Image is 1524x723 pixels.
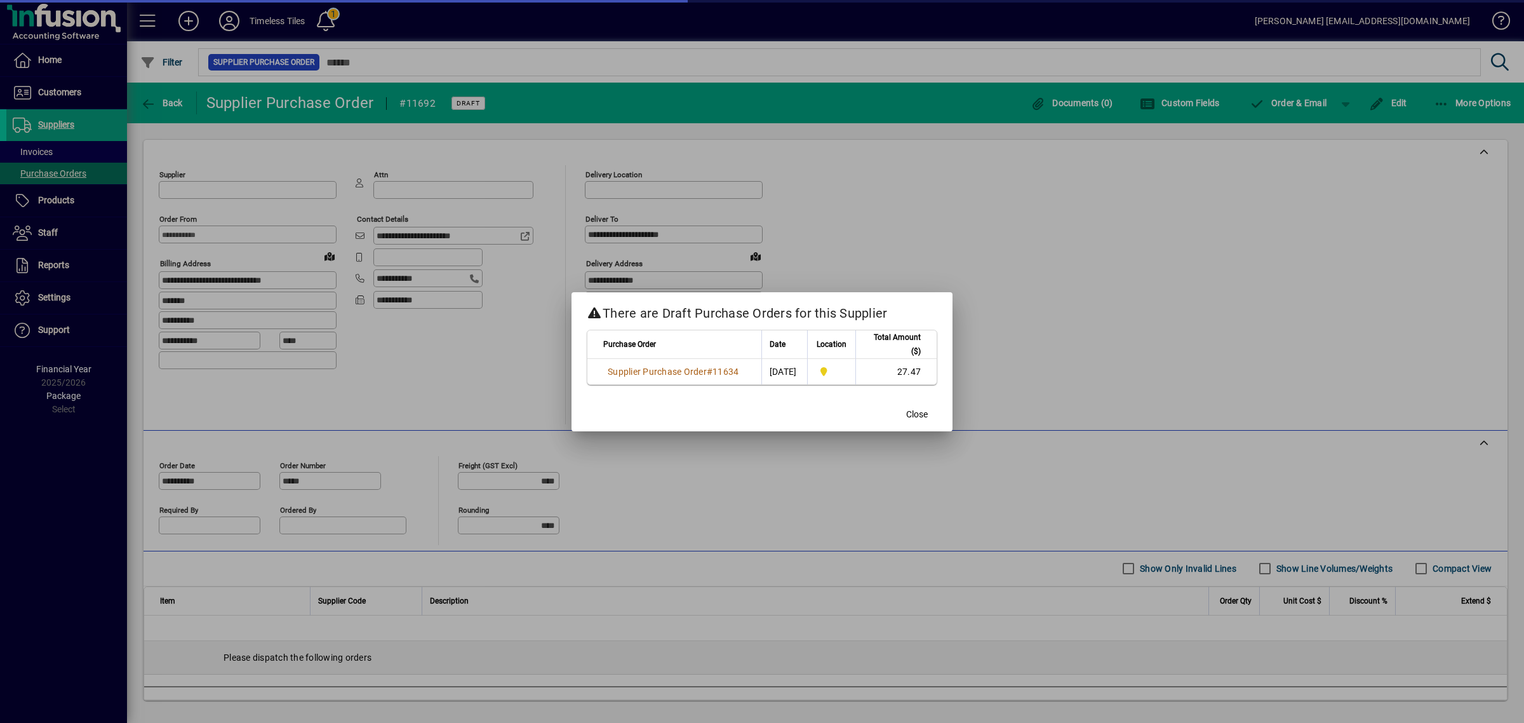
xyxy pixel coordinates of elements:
[864,330,921,358] span: Total Amount ($)
[761,359,807,384] td: [DATE]
[817,337,846,351] span: Location
[770,337,785,351] span: Date
[897,403,937,426] button: Close
[603,337,656,351] span: Purchase Order
[906,408,928,421] span: Close
[571,292,952,329] h2: There are Draft Purchase Orders for this Supplier
[712,367,739,377] span: 11634
[608,367,707,377] span: Supplier Purchase Order
[707,367,712,377] span: #
[855,359,937,384] td: 27.47
[603,365,743,379] a: Supplier Purchase Order#11634
[815,365,848,379] span: Dunedin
